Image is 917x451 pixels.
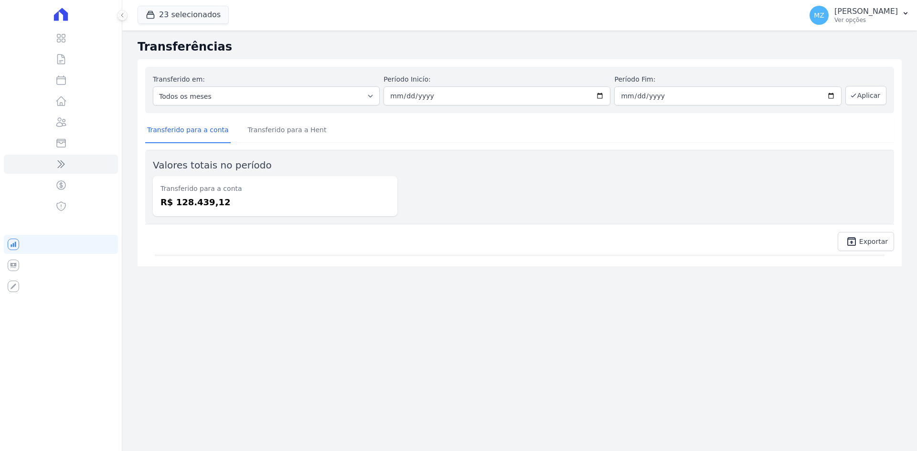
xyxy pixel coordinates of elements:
[153,159,272,171] label: Valores totais no período
[838,232,894,251] a: unarchive Exportar
[802,2,917,29] button: MZ [PERSON_NAME] Ver opções
[845,86,886,105] button: Aplicar
[153,75,205,83] label: Transferido em:
[160,196,390,209] dd: R$ 128.439,12
[384,74,610,84] label: Período Inicío:
[859,239,888,244] span: Exportar
[834,7,898,16] p: [PERSON_NAME]
[160,184,390,194] dt: Transferido para a conta
[145,118,231,143] a: Transferido para a conta
[834,16,898,24] p: Ver opções
[138,6,229,24] button: 23 selecionados
[138,38,902,55] h2: Transferências
[814,12,824,19] span: MZ
[246,118,329,143] a: Transferido para a Hent
[846,236,857,247] i: unarchive
[614,74,841,84] label: Período Fim:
